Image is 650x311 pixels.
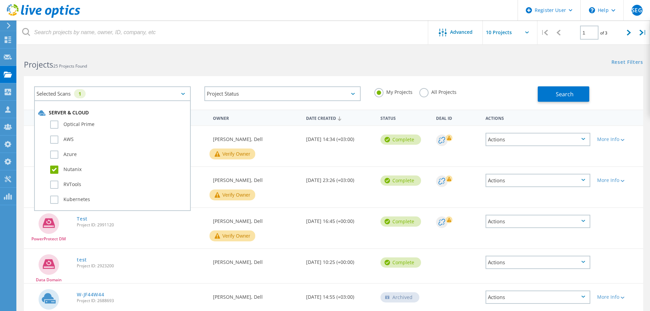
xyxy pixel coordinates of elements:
span: of 3 [600,30,607,36]
div: [DATE] 10:25 (+00:00) [303,249,377,271]
div: [PERSON_NAME], Dell [210,284,302,306]
div: Actions [482,111,594,124]
div: [DATE] 14:55 (+03:00) [303,284,377,306]
a: test [77,257,87,262]
span: SEG [632,8,642,13]
label: Azure [50,151,187,159]
a: W-JF44W44 [77,292,104,297]
div: 1 [74,89,86,98]
svg: \n [589,7,595,13]
div: [PERSON_NAME], Dell [210,126,302,149]
div: Date Created [303,111,377,124]
label: All Projects [419,88,457,95]
span: Project ID: 2991120 [77,223,206,227]
div: Archived [380,292,419,302]
label: Optical Prime [50,121,187,129]
div: Actions [486,215,590,228]
a: Test [77,216,88,221]
span: Advanced [450,30,473,34]
div: | [636,20,650,45]
div: Selected Scans [34,86,191,101]
label: Nutanix [50,166,187,174]
button: Verify Owner [210,149,255,159]
div: Actions [486,133,590,146]
label: Kubernetes [50,196,187,204]
a: Reset Filters [611,60,643,66]
div: Deal Id [433,111,482,124]
a: Live Optics Dashboard [7,14,80,19]
span: Project ID: 2923200 [77,264,206,268]
div: Project Status [204,86,361,101]
div: Actions [486,291,590,304]
label: AWS [50,136,187,144]
div: More Info [597,178,640,183]
span: Data Domain [36,278,62,282]
div: More Info [597,295,640,299]
div: Status [377,111,433,124]
div: Complete [380,216,421,227]
div: [PERSON_NAME], Dell [210,208,302,230]
div: Complete [380,257,421,268]
div: Actions [486,256,590,269]
b: Projects [24,59,53,70]
div: Owner [210,111,302,124]
div: [DATE] 14:34 (+03:00) [303,126,377,149]
button: Verify Owner [210,230,255,241]
div: [PERSON_NAME], Dell [210,167,302,189]
span: PowerProtect DM [31,237,66,241]
button: Verify Owner [210,189,255,200]
label: RVTools [50,181,187,189]
label: My Projects [374,88,413,95]
span: Project ID: 2688693 [77,299,206,303]
input: Search projects by name, owner, ID, company, etc [17,20,429,44]
div: [DATE] 16:45 (+00:00) [303,208,377,230]
div: [DATE] 23:26 (+03:00) [303,167,377,189]
span: 25 Projects Found [53,63,87,69]
div: Complete [380,135,421,145]
div: [PERSON_NAME], Dell [210,249,302,271]
div: Actions [486,174,590,187]
div: More Info [597,137,640,142]
div: | [537,20,551,45]
span: Search [556,90,574,98]
button: Search [538,86,589,102]
div: Complete [380,175,421,186]
div: Server & Cloud [38,110,187,116]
